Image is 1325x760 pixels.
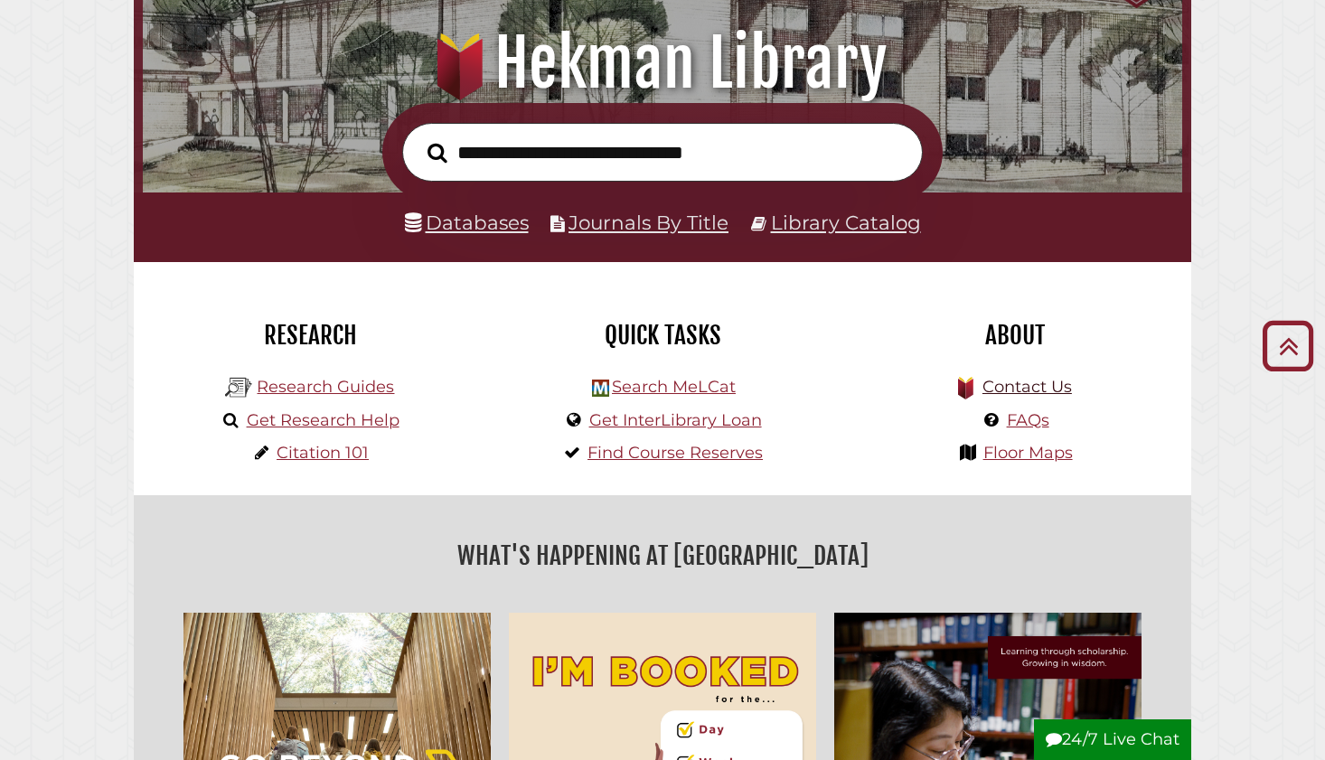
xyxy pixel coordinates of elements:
[163,23,1162,103] h1: Hekman Library
[589,410,762,430] a: Get InterLibrary Loan
[147,320,473,351] h2: Research
[147,535,1178,577] h2: What's Happening at [GEOGRAPHIC_DATA]
[1007,410,1049,430] a: FAQs
[247,410,399,430] a: Get Research Help
[983,443,1073,463] a: Floor Maps
[428,142,447,163] i: Search
[257,377,394,397] a: Research Guides
[500,320,825,351] h2: Quick Tasks
[277,443,369,463] a: Citation 101
[1255,331,1320,361] a: Back to Top
[852,320,1178,351] h2: About
[771,211,921,234] a: Library Catalog
[405,211,529,234] a: Databases
[587,443,763,463] a: Find Course Reserves
[612,377,736,397] a: Search MeLCat
[569,211,728,234] a: Journals By Title
[225,374,252,401] img: Hekman Library Logo
[592,380,609,397] img: Hekman Library Logo
[418,137,456,168] button: Search
[982,377,1072,397] a: Contact Us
